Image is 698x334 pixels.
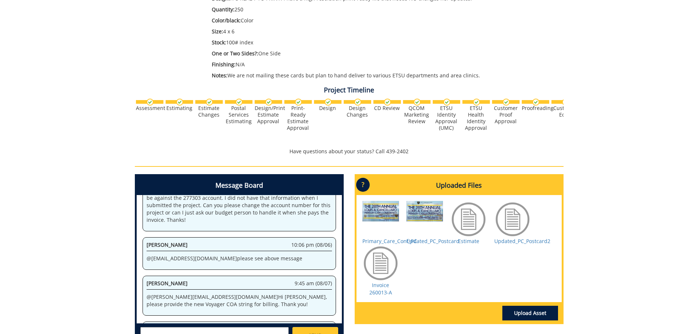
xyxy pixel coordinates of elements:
p: Have questions about your status? Call 439-2402 [135,148,564,155]
p: 250 [212,6,499,13]
div: Estimate Changes [195,105,223,118]
a: Upload Asset [502,306,558,320]
img: checkmark [325,99,332,106]
a: Invoice 260013-A [369,282,392,296]
div: Print-Ready Estimate Approval [284,105,312,131]
h4: Message Board [137,176,342,195]
img: checkmark [384,99,391,106]
img: checkmark [176,99,183,106]
img: checkmark [206,99,213,106]
div: QCOM Marketing Review [403,105,431,125]
img: checkmark [503,99,510,106]
span: [PERSON_NAME] [147,280,188,287]
p: N/A [212,61,499,68]
a: Primary_Care_Conf_PC [362,238,417,245]
a: Estimate [458,238,479,245]
img: checkmark [443,99,450,106]
div: Design Changes [344,105,371,118]
span: Notes: [212,72,228,79]
p: @ [EMAIL_ADDRESS][DOMAIN_NAME] @ [EMAIL_ADDRESS][DOMAIN_NAME] Good morning. Thanks for the printe... [147,172,332,224]
div: Customer Proof Approval [492,105,520,125]
div: Assessment [136,105,163,111]
p: ? [356,178,370,192]
p: Color [212,17,499,24]
span: Finishing: [212,61,236,68]
span: Color/black: [212,17,241,24]
span: One or Two Sides?: [212,50,258,57]
img: checkmark [532,99,539,106]
span: Stock: [212,39,226,46]
p: @ [EMAIL_ADDRESS][DOMAIN_NAME] please see above message [147,255,332,262]
h4: Uploaded Files [357,176,562,195]
a: Updated_PC_Postcard2 [494,238,550,245]
img: checkmark [354,99,361,106]
img: checkmark [473,99,480,106]
span: 10:06 pm (08/06) [291,241,332,249]
img: checkmark [295,99,302,106]
div: Customer Edits [551,105,579,118]
span: [PERSON_NAME] [147,241,188,248]
div: CD Review [373,105,401,111]
div: Design/Print Estimate Approval [255,105,282,125]
img: checkmark [265,99,272,106]
img: checkmark [147,99,154,106]
div: Postal Services Estimating [225,105,252,125]
div: ETSU Identity Approval (UMC) [433,105,460,131]
img: checkmark [236,99,243,106]
span: 9:45 am (08/07) [295,280,332,287]
p: @ [PERSON_NAME][EMAIL_ADDRESS][DOMAIN_NAME] Hi [PERSON_NAME], please provide the new Voyager COA ... [147,293,332,308]
h4: Project Timeline [135,87,564,94]
a: Updated_PC_Postcard [406,238,459,245]
img: checkmark [414,99,421,106]
div: Estimating [166,105,193,111]
span: Quantity: [212,6,234,13]
img: checkmark [562,99,569,106]
p: We are not mailing these cards but plan to hand deliver to various ETSU departments and area clin... [212,72,499,79]
div: Design [314,105,341,111]
div: Proofreading [522,105,549,111]
span: Size: [212,28,223,35]
div: ETSU Health Identity Approval [462,105,490,131]
p: 100# index [212,39,499,46]
p: 4 x 6 [212,28,499,35]
p: One Side [212,50,499,57]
